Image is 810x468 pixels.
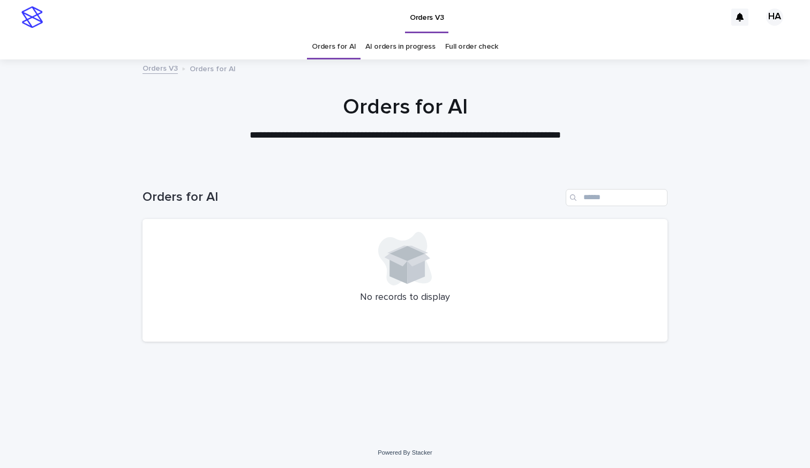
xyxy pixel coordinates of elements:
a: Orders for AI [312,34,356,59]
input: Search [566,189,667,206]
p: No records to display [155,292,655,304]
a: Orders V3 [142,62,178,74]
img: stacker-logo-s-only.png [21,6,43,28]
a: Full order check [445,34,498,59]
h1: Orders for AI [142,190,561,205]
a: Powered By Stacker [378,449,432,456]
p: Orders for AI [190,62,236,74]
h1: Orders for AI [142,94,667,120]
a: AI orders in progress [365,34,436,59]
div: HA [766,9,783,26]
